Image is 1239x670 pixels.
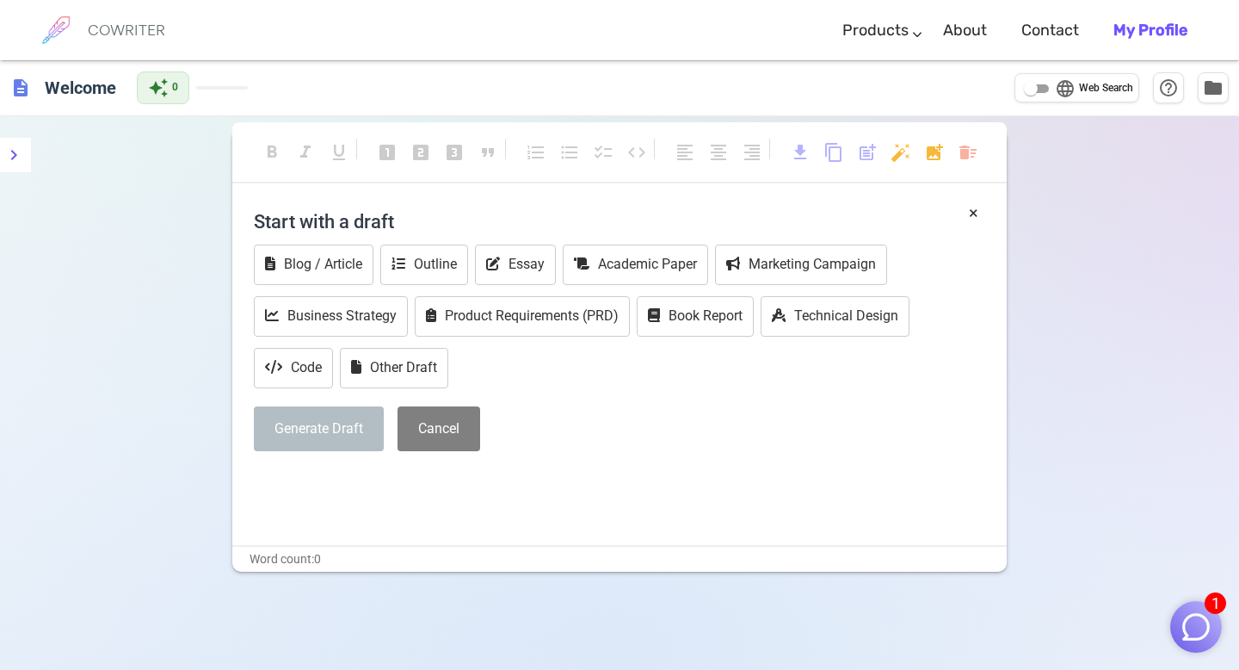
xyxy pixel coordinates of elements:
[340,348,448,388] button: Other Draft
[1203,78,1224,98] span: folder
[1113,21,1187,40] b: My Profile
[563,245,708,285] button: Academic Paper
[1079,80,1133,97] span: Web Search
[254,348,333,388] button: Code
[924,142,945,163] span: add_photo_alternate
[1198,72,1229,103] button: Manage Documents
[478,142,498,163] span: format_quote
[444,142,465,163] span: looks_3
[969,201,978,226] button: ×
[1113,5,1187,56] a: My Profile
[10,78,31,98] span: description
[410,142,431,163] span: looks_two
[1170,601,1222,653] button: 1
[38,71,123,105] h6: Click to edit title
[398,406,480,452] button: Cancel
[593,142,613,163] span: checklist
[958,142,978,163] span: delete_sweep
[172,79,178,96] span: 0
[823,142,844,163] span: content_copy
[857,142,878,163] span: post_add
[380,245,468,285] button: Outline
[377,142,398,163] span: looks_one
[708,142,729,163] span: format_align_center
[637,296,754,337] button: Book Report
[1055,78,1076,99] span: language
[254,245,373,285] button: Blog / Article
[1158,78,1179,98] span: help_outline
[943,5,987,56] a: About
[1205,592,1226,614] span: 1
[1153,72,1184,103] button: Help & Shortcuts
[675,142,695,163] span: format_align_left
[415,296,630,337] button: Product Requirements (PRD)
[790,142,811,163] span: download
[742,142,762,163] span: format_align_right
[715,245,887,285] button: Marketing Campaign
[761,296,909,337] button: Technical Design
[1180,611,1212,643] img: Close chat
[34,9,77,52] img: brand logo
[254,406,384,452] button: Generate Draft
[254,201,985,242] h4: Start with a draft
[148,78,169,98] span: auto_awesome
[626,142,647,163] span: code
[842,5,909,56] a: Products
[295,142,316,163] span: format_italic
[254,296,408,337] button: Business Strategy
[475,245,556,285] button: Essay
[1021,5,1079,56] a: Contact
[232,547,1007,572] div: Word count: 0
[526,142,546,163] span: format_list_numbered
[329,142,349,163] span: format_underlined
[559,142,580,163] span: format_list_bulleted
[262,142,282,163] span: format_bold
[88,22,165,38] h6: COWRITER
[891,142,911,163] span: auto_fix_high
